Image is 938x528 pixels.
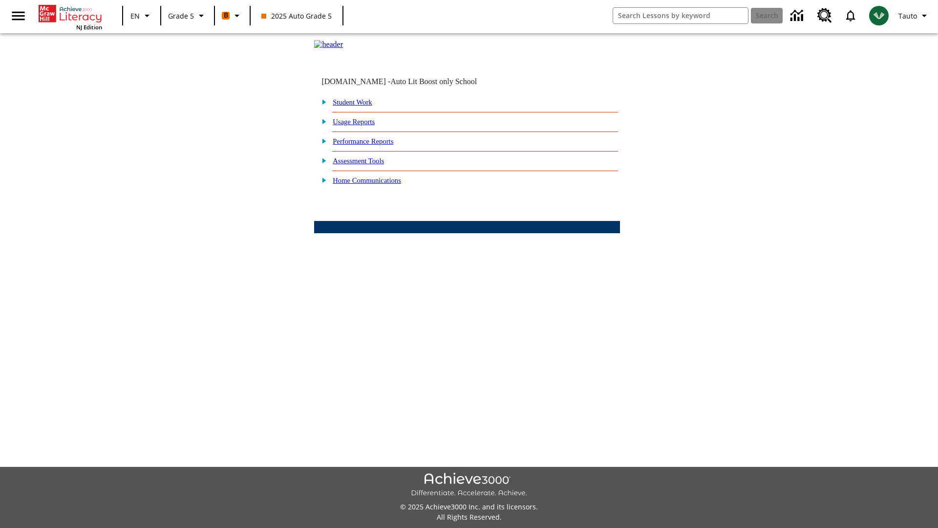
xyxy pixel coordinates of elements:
img: avatar image [869,6,889,25]
button: Boost Class color is orange. Change class color [218,7,247,24]
a: Usage Reports [333,118,375,126]
span: NJ Edition [76,23,102,31]
span: B [224,9,228,22]
span: Tauto [898,11,917,21]
nobr: Auto Lit Boost only School [390,77,477,86]
input: search field [613,8,748,23]
div: Home [39,3,102,31]
span: Grade 5 [168,11,194,21]
img: plus.gif [317,156,327,165]
img: plus.gif [317,117,327,126]
button: Open side menu [4,1,33,30]
a: Data Center [785,2,811,29]
a: Resource Center, Will open in new tab [811,2,838,29]
button: Profile/Settings [895,7,934,24]
span: 2025 Auto Grade 5 [261,11,332,21]
button: Select a new avatar [863,3,895,28]
a: Home Communications [333,176,401,184]
img: plus.gif [317,97,327,106]
img: plus.gif [317,136,327,145]
a: Student Work [333,98,372,106]
button: Grade: Grade 5, Select a grade [164,7,211,24]
img: Achieve3000 Differentiate Accelerate Achieve [411,473,527,498]
td: [DOMAIN_NAME] - [321,77,501,86]
a: Performance Reports [333,137,393,145]
a: Notifications [838,3,863,28]
button: Language: EN, Select a language [126,7,157,24]
span: EN [130,11,140,21]
img: plus.gif [317,176,327,184]
img: header [314,40,343,49]
a: Assessment Tools [333,157,384,165]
